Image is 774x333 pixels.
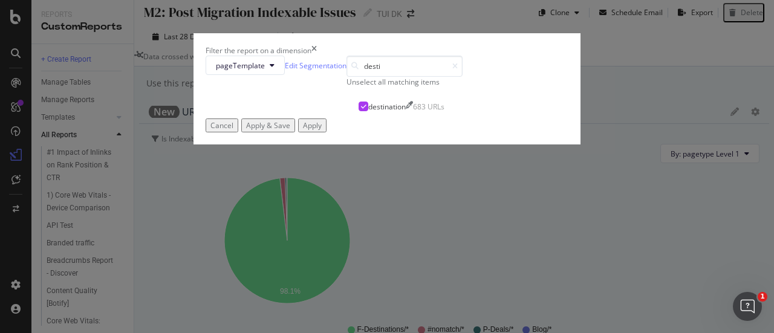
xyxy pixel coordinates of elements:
div: times [311,45,317,56]
iframe: Intercom live chat [733,292,762,321]
button: Apply & Save [241,118,295,132]
input: Search [346,56,463,77]
div: modal [193,33,580,144]
div: Apply [303,120,322,131]
div: Filter the report on a dimension [206,45,311,56]
a: Edit Segmentation [285,59,346,72]
span: 1 [758,292,767,302]
div: destination [368,102,406,112]
div: 683 URLs [413,102,444,112]
button: pageTemplate [206,56,285,75]
div: Apply & Save [246,120,290,131]
button: Cancel [206,118,238,132]
div: Cancel [210,120,233,131]
button: Apply [298,118,327,132]
span: pageTemplate [216,60,265,71]
div: Unselect all matching items [346,77,463,87]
